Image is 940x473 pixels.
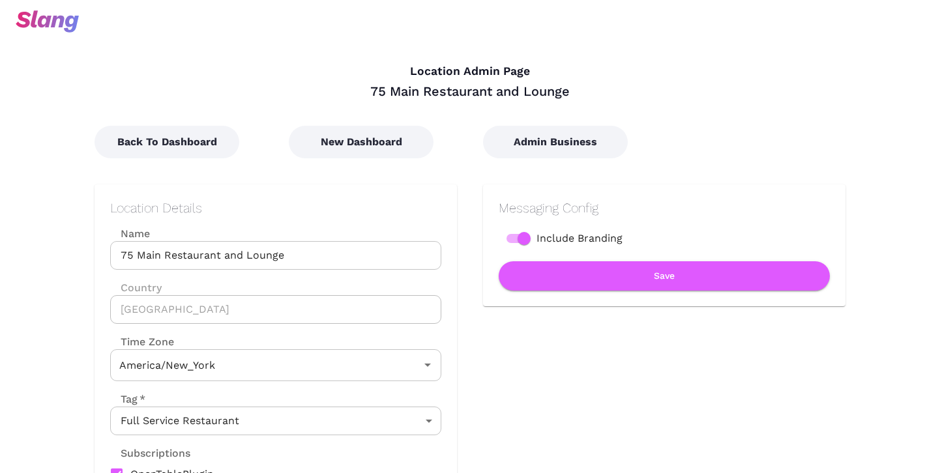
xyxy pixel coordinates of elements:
[110,392,145,407] label: Tag
[110,200,441,216] h2: Location Details
[289,136,433,148] a: New Dashboard
[419,356,437,374] button: Open
[110,226,441,241] label: Name
[483,136,628,148] a: Admin Business
[499,261,830,291] button: Save
[110,446,190,461] label: Subscriptions
[499,200,830,216] h2: Messaging Config
[95,83,845,100] div: 75 Main Restaurant and Lounge
[110,280,441,295] label: Country
[110,334,441,349] label: Time Zone
[95,126,239,158] button: Back To Dashboard
[536,231,623,246] span: Include Branding
[483,126,628,158] button: Admin Business
[289,126,433,158] button: New Dashboard
[16,10,79,33] img: svg+xml;base64,PHN2ZyB3aWR0aD0iOTciIGhlaWdodD0iMzQiIHZpZXdCb3g9IjAgMCA5NyAzNCIgZmlsbD0ibm9uZSIgeG...
[95,136,239,148] a: Back To Dashboard
[110,407,441,435] div: Full Service Restaurant
[95,64,845,79] h4: Location Admin Page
